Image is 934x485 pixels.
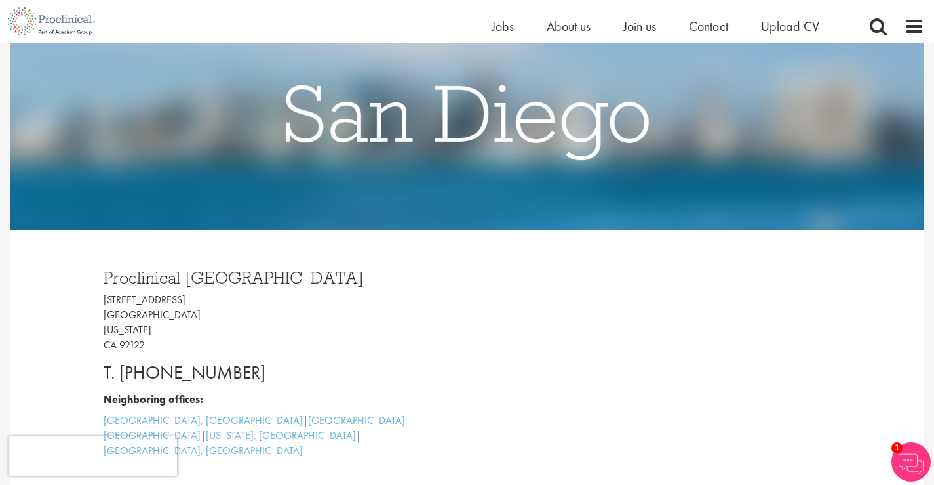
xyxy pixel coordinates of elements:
a: [GEOGRAPHIC_DATA], [GEOGRAPHIC_DATA] [104,444,303,457]
img: Chatbot [891,442,931,482]
a: [GEOGRAPHIC_DATA], [GEOGRAPHIC_DATA] [104,413,408,442]
p: [STREET_ADDRESS] [GEOGRAPHIC_DATA] [US_STATE] CA 92122 [104,293,457,352]
span: 1 [891,442,903,453]
a: About us [547,18,591,35]
b: Neighboring offices: [104,392,203,406]
a: Jobs [492,18,514,35]
a: [GEOGRAPHIC_DATA], [GEOGRAPHIC_DATA] [104,413,303,427]
a: Contact [689,18,728,35]
a: [US_STATE], [GEOGRAPHIC_DATA] [206,429,356,442]
p: | | | [104,413,457,459]
a: Join us [623,18,656,35]
h3: Proclinical [GEOGRAPHIC_DATA] [104,269,457,286]
p: T. [PHONE_NUMBER] [104,360,457,386]
a: Upload CV [761,18,819,35]
iframe: reCAPTCHA [9,436,177,476]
